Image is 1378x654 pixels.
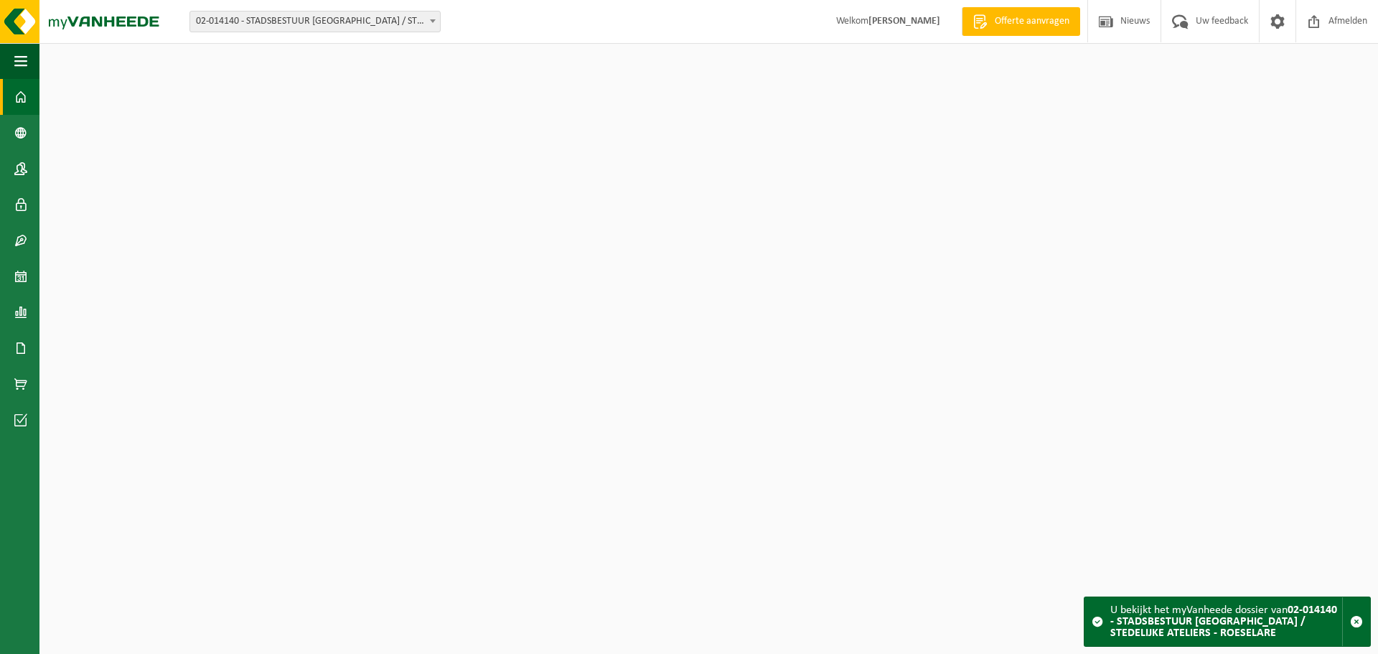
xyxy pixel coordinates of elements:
span: 02-014140 - STADSBESTUUR ROESELARE / STEDELIJKE ATELIERS - ROESELARE [190,11,440,32]
span: 02-014140 - STADSBESTUUR ROESELARE / STEDELIJKE ATELIERS - ROESELARE [189,11,441,32]
span: Offerte aanvragen [991,14,1073,29]
div: U bekijkt het myVanheede dossier van [1110,597,1342,646]
strong: [PERSON_NAME] [868,16,940,27]
strong: 02-014140 - STADSBESTUUR [GEOGRAPHIC_DATA] / STEDELIJKE ATELIERS - ROESELARE [1110,604,1337,639]
a: Offerte aanvragen [962,7,1080,36]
